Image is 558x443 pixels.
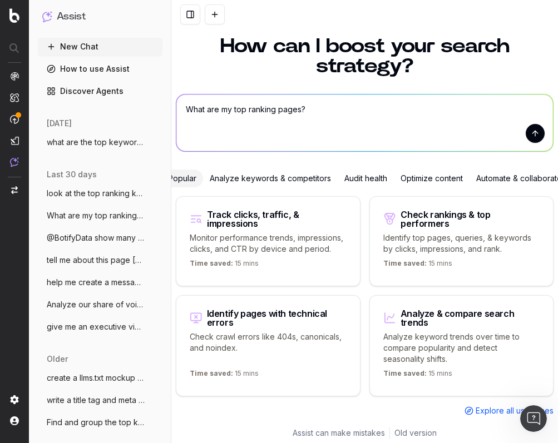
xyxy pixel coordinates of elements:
[207,309,347,327] div: Identify pages with technical errors
[11,255,50,263] strong: Ticket ID
[38,391,162,409] button: write a title tag and meta description
[11,102,211,114] p: [PERSON_NAME] has completed your ticket
[47,232,145,243] span: @BotifyData show many pages that have no
[42,9,158,24] button: Assist
[394,170,470,187] div: Optimize content
[401,210,540,228] div: Check rankings & top performers
[11,302,211,313] p: Target | Unable to export custom reports
[190,369,233,377] span: Time saved:
[394,427,437,439] a: Old version
[190,369,259,382] p: 15 mins
[190,259,259,272] p: 15 mins
[47,210,145,221] span: What are my top ranking pages for hallow
[383,232,540,255] p: Identify top pages, queries, & keywords by clicks, impressions, and rank.
[383,369,452,382] p: 15 mins
[47,188,145,199] span: look at the top ranking keywords for thi
[22,150,161,171] strong: You will be notified here and by email
[38,369,162,387] button: create a llms.txt mockup for [DOMAIN_NAME]
[465,405,554,416] a: Explore all use cases
[9,8,19,23] img: Botify logo
[11,218,61,227] strong: Ticket Type
[38,82,162,100] a: Discover Agents
[47,169,97,180] span: last 30 days
[57,9,86,24] h1: Assist
[195,9,215,29] div: Close
[176,94,553,151] textarea: What are my top ranking pages?
[10,395,19,404] img: Setting
[11,265,211,277] p: #19571815
[293,427,385,439] p: Assist can make mistakes
[11,291,31,300] strong: Title
[401,309,540,327] div: Analyze & compare search trends
[10,136,19,145] img: Studio
[53,344,170,367] button: View conversation
[38,133,162,151] button: what are the top keywords for this page
[10,157,19,167] img: Assist
[190,232,347,255] p: Monitor performance trends, impressions, clicks, and CTR by device and period.
[11,228,211,240] p: SL2 escalation
[190,331,347,365] p: Check crawl errors like 404s, canonicals, and noindex.
[10,93,19,102] img: Intelligence
[161,170,203,187] div: Popular
[47,395,145,406] span: write a title tag and meta description
[10,115,19,124] img: Activation
[203,170,338,187] div: Analyze keywords & competitors
[38,60,162,78] a: How to use Assist
[47,277,145,288] span: help me create a message to our web cia
[38,185,162,202] button: look at the top ranking keywords for thi
[476,405,554,416] span: Explore all use cases
[38,251,162,269] button: tell me about this page [URL]
[38,229,162,247] button: @BotifyData show many pages that have no
[207,210,346,228] div: Track clicks, traffic, & impressions
[11,88,211,100] div: Resolved • [DATE]
[338,170,394,187] div: Audit health
[47,255,145,266] span: tell me about this page [URL]
[38,414,162,431] button: Find and group the top keywords for hall
[176,36,554,76] h1: How can I boost your search strategy?
[190,259,233,267] span: Time saved:
[47,417,145,428] span: Find and group the top keywords for hall
[47,118,72,129] span: [DATE]
[10,416,19,425] img: My account
[47,372,145,384] span: create a llms.txt mockup for [DOMAIN_NAME]
[38,318,162,336] button: give me an executive view of seo perform
[383,369,427,377] span: Time saved:
[520,405,547,432] iframe: Intercom live chat
[383,259,427,267] span: Time saved:
[383,259,452,272] p: 15 mins
[7,8,28,29] button: go back
[38,273,162,291] button: help me create a message to our web cia
[47,299,145,310] span: Analyze our share of voice for "What are
[38,207,162,225] button: What are my top ranking pages for hallow
[38,296,162,313] button: Analyze our share of voice for "What are
[22,172,187,196] p: [PERSON_NAME][EMAIL_ADDRESS][PERSON_NAME][DOMAIN_NAME]
[32,4,194,33] h1: Target | Unable to export custom reports
[93,47,129,83] img: Profile image for Laura
[383,331,540,365] p: Analyze keyword trends over time to compare popularity and detect seasonality shifts.
[47,321,145,332] span: give me an executive view of seo perform
[47,137,145,148] span: what are the top keywords for this page
[38,38,162,56] button: New Chat
[10,72,19,81] img: Analytics
[47,354,68,365] span: older
[42,11,52,22] img: Assist
[11,186,18,194] img: Switch project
